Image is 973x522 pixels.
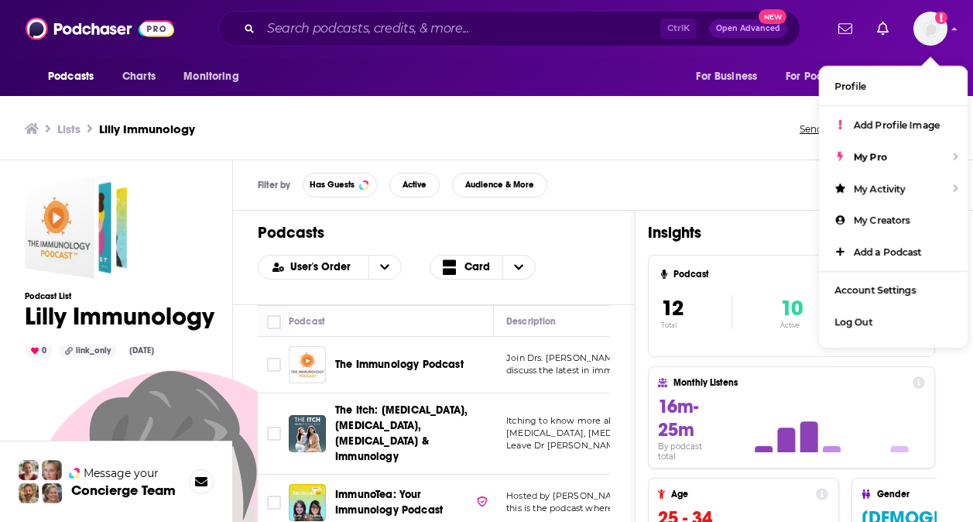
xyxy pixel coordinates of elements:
a: My Creators [819,204,968,236]
span: discuss the latest in immunology research, and int [506,365,722,376]
button: Send feedback. [795,122,875,136]
span: Has Guests [310,180,355,189]
span: Card [464,262,490,273]
span: Toggle select row [267,496,281,510]
span: Hosted by [PERSON_NAME] and [PERSON_NAME], [506,490,728,501]
a: Charts [112,62,165,91]
img: Barbara Profile [42,483,62,503]
h1: Lilly Immunology [25,301,448,331]
a: Lists [57,122,81,136]
a: Show notifications dropdown [871,15,895,42]
img: Podchaser - Follow, Share and Rate Podcasts [26,14,174,43]
button: open menu [879,62,936,91]
button: open menu [259,262,368,273]
a: The Itch: [MEDICAL_DATA], [MEDICAL_DATA], [MEDICAL_DATA] & Immunology [335,403,488,465]
span: The Itch: [MEDICAL_DATA], [MEDICAL_DATA], [MEDICAL_DATA] & Immunology [335,404,468,463]
button: Has Guests [303,173,377,197]
span: Open Advanced [716,25,780,33]
img: The Immunology Podcast [289,346,326,383]
button: open menu [685,62,776,91]
a: Add Profile Image [819,109,968,141]
h1: Insights [648,223,912,242]
div: link_only [59,344,117,358]
a: ImmunoTea: Your Immunology Podcast [335,487,488,518]
h2: Choose List sort [258,255,402,280]
a: Account Settings [819,274,968,306]
h2: Choose View [430,255,570,280]
span: ImmunoTea: Your Immunology Podcast [335,488,443,517]
span: Add Profile Image [854,119,940,131]
span: Account Settings [834,284,916,296]
button: Active [389,173,440,197]
button: open menu [173,62,259,91]
span: Ctrl K [660,19,697,39]
img: verified Badge [476,495,488,508]
span: Join Drs. [PERSON_NAME] and [PERSON_NAME] as they [506,352,752,363]
h3: Podcast List [25,291,448,301]
h3: Lilly Immunology [99,122,195,136]
span: For Business [696,66,757,88]
span: For Podcasters [786,66,860,88]
ul: Show profile menu [819,66,968,348]
span: Log Out [834,316,872,328]
span: 10 [780,295,803,321]
button: open menu [368,256,401,279]
button: open menu [37,62,114,91]
span: Audience & More [465,180,534,189]
button: Audience & More [452,173,547,197]
img: Jules Profile [42,460,62,480]
span: Message your [84,465,159,481]
span: Active [403,180,427,189]
span: Podcasts [48,66,94,88]
span: My Creators [854,215,910,226]
span: this is the podcast where we tell you all about the [506,503,720,513]
div: Description [506,312,556,331]
span: Toggle select row [267,358,281,372]
h3: Concierge Team [71,483,176,498]
a: Lilly Immunology [25,177,127,279]
a: Show notifications dropdown [832,15,858,42]
img: Jon Profile [19,483,39,503]
p: Total [661,321,731,329]
svg: Add a profile image [935,12,947,24]
a: The Immunology Podcast [335,357,464,373]
img: The Itch: Allergies, Asthma, Eczema & Immunology [289,415,326,452]
h4: By podcast total [658,441,721,462]
button: Choose View [430,255,536,280]
img: ImmunoTea: Your Immunology Podcast [289,484,326,521]
div: Search podcasts, credits, & more... [218,11,800,46]
button: open menu [776,62,882,91]
a: Add a Podcast [819,236,968,268]
div: [DATE] [123,345,160,357]
span: My Pro [854,151,887,163]
button: Show profile menu [913,12,947,46]
span: Add a Podcast [854,246,922,258]
span: The Immunology Podcast [335,358,464,371]
span: [MEDICAL_DATA], [MEDICAL_DATA] or immunology? Leave Dr [PERSON_NAME] [506,428,742,451]
span: User's Order [290,262,356,273]
span: Monitoring [183,66,238,88]
span: My Activity [854,183,906,194]
div: Podcast [289,312,325,331]
span: Charts [122,66,156,88]
span: 12 [661,295,683,321]
span: Toggle select row [267,427,281,441]
h4: Monthly Listens [673,377,906,388]
button: Open AdvancedNew [709,19,787,38]
input: Search podcasts, credits, & more... [261,16,660,41]
p: Active [780,321,803,329]
span: Itching to know more about environmental and food [506,415,735,426]
a: Profile [819,70,968,102]
span: Logged in as Tessarossi87 [913,12,947,46]
span: New [759,9,786,24]
h4: Age [671,489,810,500]
img: User Profile [913,12,947,46]
span: 16m-25m [658,395,698,441]
div: 0 [25,344,53,358]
